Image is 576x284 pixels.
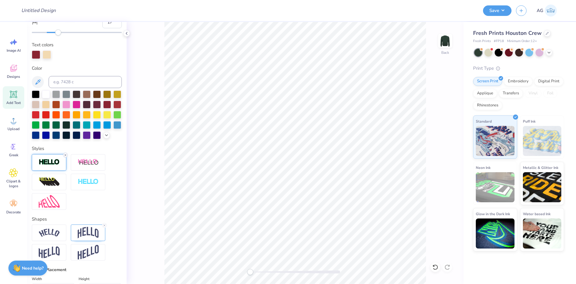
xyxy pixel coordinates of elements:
[523,211,550,217] span: Water based Ink
[523,118,535,124] span: Puff Ink
[49,76,122,88] input: e.g. 7428 c
[55,29,61,35] div: Accessibility label
[525,89,541,98] div: Vinyl
[537,7,543,14] span: AG
[523,172,562,202] img: Metallic & Glitter Ink
[473,29,541,37] span: Fresh Prints Houston Crew
[523,164,558,171] span: Metallic & Glitter Ink
[543,89,557,98] div: Foil
[476,126,514,156] img: Standard
[473,89,497,98] div: Applique
[504,77,532,86] div: Embroidery
[439,35,451,47] img: Back
[32,41,53,48] label: Text colors
[78,245,99,260] img: Rise
[483,5,511,16] button: Save
[545,5,557,17] img: Aljosh Eyron Garcia
[39,246,60,258] img: Flag
[476,218,514,249] img: Glow in the Dark Ink
[473,77,502,86] div: Screen Print
[476,172,514,202] img: Neon Ink
[32,267,122,273] div: Size & Placement
[32,216,47,223] label: Shapes
[473,101,502,110] div: Rhinestones
[7,127,19,131] span: Upload
[523,126,562,156] img: Puff Ink
[32,145,44,152] label: Styles
[32,275,42,282] label: Width
[78,159,99,166] img: Shadow
[441,50,449,55] div: Back
[494,39,504,44] span: # FP18
[22,265,43,271] strong: Need help?
[476,211,510,217] span: Glow in the Dark Ink
[507,39,537,44] span: Minimum Order: 12 +
[473,65,564,72] div: Print Type
[39,177,60,187] img: 3D Illusion
[534,5,559,17] a: AG
[6,100,21,105] span: Add Text
[16,5,61,17] input: Untitled Design
[32,65,122,72] label: Color
[78,179,99,185] img: Negative Space
[476,118,492,124] span: Standard
[39,159,60,166] img: Stroke
[7,48,21,53] span: Image AI
[39,195,60,208] img: Free Distort
[534,77,563,86] div: Digital Print
[247,269,253,275] div: Accessibility label
[523,218,562,249] img: Water based Ink
[79,275,89,282] label: Height
[476,164,490,171] span: Neon Ink
[473,39,491,44] span: Fresh Prints
[6,210,21,215] span: Decorate
[39,229,60,237] img: Arc
[7,74,20,79] span: Designs
[78,227,99,238] img: Arch
[9,153,18,157] span: Greek
[4,179,23,188] span: Clipart & logos
[499,89,523,98] div: Transfers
